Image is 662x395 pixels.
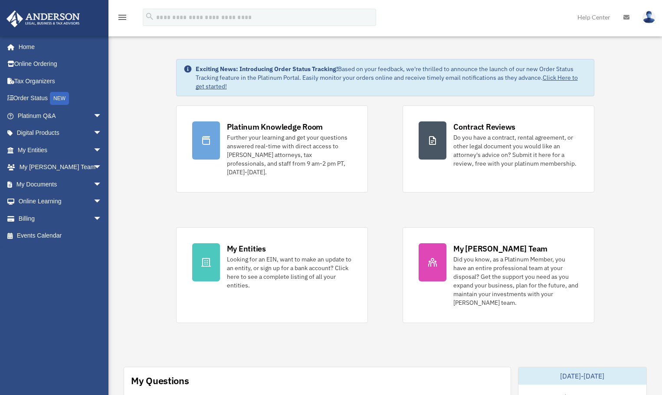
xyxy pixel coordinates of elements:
[453,133,578,168] div: Do you have a contract, rental agreement, or other legal document you would like an attorney's ad...
[403,227,594,323] a: My [PERSON_NAME] Team Did you know, as a Platinum Member, you have an entire professional team at...
[6,159,115,176] a: My [PERSON_NAME] Teamarrow_drop_down
[117,15,128,23] a: menu
[176,105,368,193] a: Platinum Knowledge Room Further your learning and get your questions answered real-time with dire...
[6,124,115,142] a: Digital Productsarrow_drop_down
[6,141,115,159] a: My Entitiesarrow_drop_down
[93,210,111,228] span: arrow_drop_down
[50,92,69,105] div: NEW
[117,12,128,23] i: menu
[6,90,115,108] a: Order StatusNEW
[6,193,115,210] a: Online Learningarrow_drop_down
[196,65,338,73] strong: Exciting News: Introducing Order Status Tracking!
[227,133,352,176] div: Further your learning and get your questions answered real-time with direct access to [PERSON_NAM...
[453,243,547,254] div: My [PERSON_NAME] Team
[6,55,115,73] a: Online Ordering
[6,227,115,245] a: Events Calendar
[403,105,594,193] a: Contract Reviews Do you have a contract, rental agreement, or other legal document you would like...
[642,11,655,23] img: User Pic
[196,74,578,90] a: Click Here to get started!
[196,65,587,91] div: Based on your feedback, we're thrilled to announce the launch of our new Order Status Tracking fe...
[93,124,111,142] span: arrow_drop_down
[93,176,111,193] span: arrow_drop_down
[93,159,111,176] span: arrow_drop_down
[6,107,115,124] a: Platinum Q&Aarrow_drop_down
[145,12,154,21] i: search
[6,38,111,55] a: Home
[4,10,82,27] img: Anderson Advisors Platinum Portal
[176,227,368,323] a: My Entities Looking for an EIN, want to make an update to an entity, or sign up for a bank accoun...
[453,255,578,307] div: Did you know, as a Platinum Member, you have an entire professional team at your disposal? Get th...
[453,121,515,132] div: Contract Reviews
[93,193,111,211] span: arrow_drop_down
[227,255,352,290] div: Looking for an EIN, want to make an update to an entity, or sign up for a bank account? Click her...
[93,141,111,159] span: arrow_drop_down
[6,210,115,227] a: Billingarrow_drop_down
[227,121,323,132] div: Platinum Knowledge Room
[6,72,115,90] a: Tax Organizers
[93,107,111,125] span: arrow_drop_down
[518,367,647,385] div: [DATE]-[DATE]
[131,374,189,387] div: My Questions
[227,243,266,254] div: My Entities
[6,176,115,193] a: My Documentsarrow_drop_down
